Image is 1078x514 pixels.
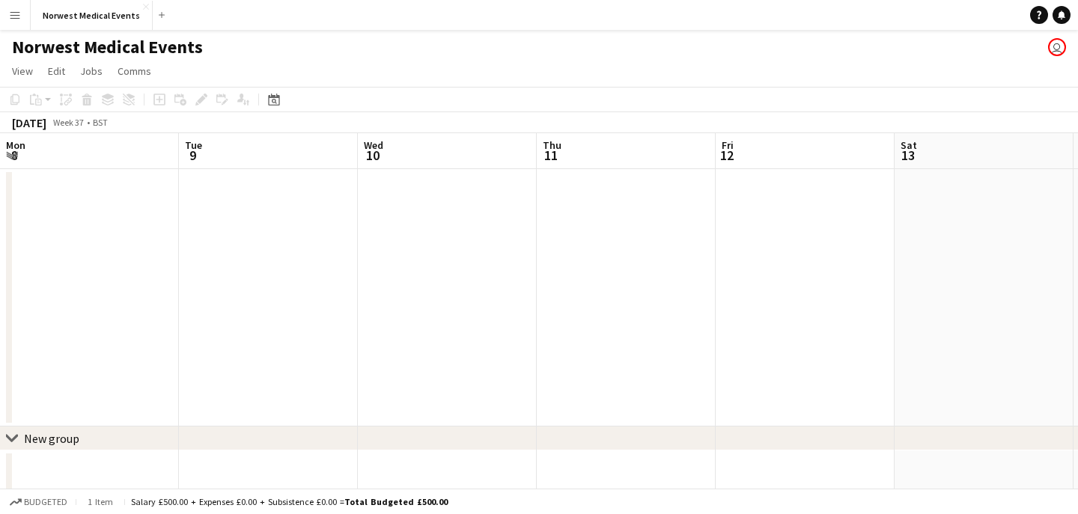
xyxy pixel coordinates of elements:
[112,61,157,81] a: Comms
[898,147,917,164] span: 13
[42,61,71,81] a: Edit
[185,138,202,152] span: Tue
[722,138,734,152] span: Fri
[364,138,383,152] span: Wed
[93,117,108,128] div: BST
[543,138,561,152] span: Thu
[12,64,33,78] span: View
[6,138,25,152] span: Mon
[12,36,203,58] h1: Norwest Medical Events
[540,147,561,164] span: 11
[12,115,46,130] div: [DATE]
[1048,38,1066,56] app-user-avatar: Rory Murphy
[24,497,67,507] span: Budgeted
[6,61,39,81] a: View
[80,64,103,78] span: Jobs
[131,496,448,507] div: Salary £500.00 + Expenses £0.00 + Subsistence £0.00 =
[362,147,383,164] span: 10
[183,147,202,164] span: 9
[49,117,87,128] span: Week 37
[344,496,448,507] span: Total Budgeted £500.00
[82,496,118,507] span: 1 item
[48,64,65,78] span: Edit
[24,431,79,446] div: New group
[7,494,70,510] button: Budgeted
[901,138,917,152] span: Sat
[74,61,109,81] a: Jobs
[719,147,734,164] span: 12
[4,147,25,164] span: 8
[118,64,151,78] span: Comms
[31,1,153,30] button: Norwest Medical Events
